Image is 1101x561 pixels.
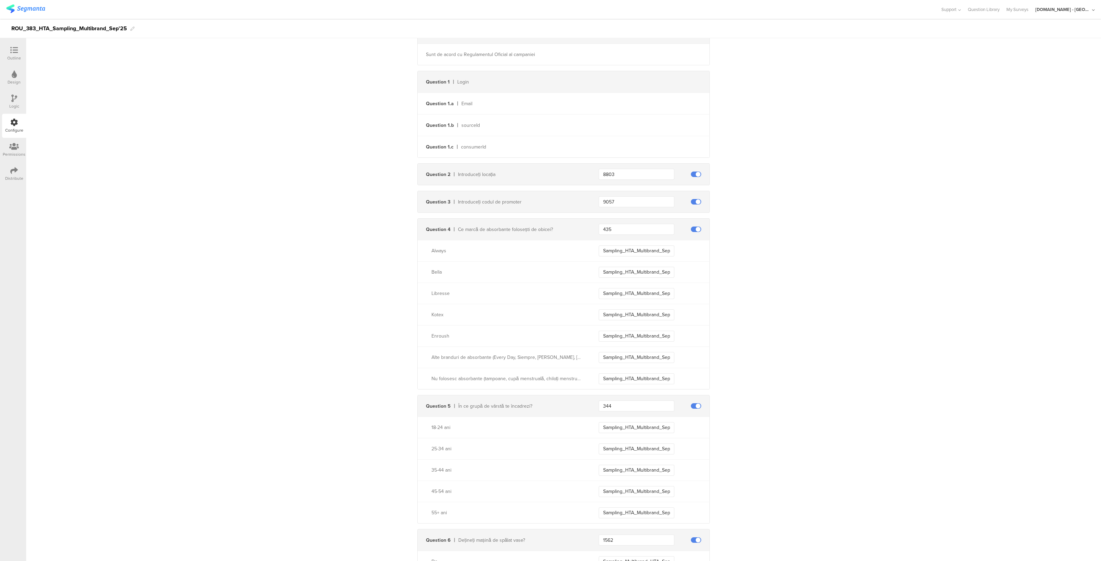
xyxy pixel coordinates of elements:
div: Always [431,247,582,254]
div: consumerId [461,143,582,151]
div: Question 4 [426,226,450,233]
input: Enter a key... [599,169,674,180]
div: 45-54 ani [431,488,582,495]
div: Logic [9,103,19,109]
div: Permissions [3,151,25,157]
div: Question 1.a [426,100,454,107]
span: Support [941,6,956,13]
div: Libresse [431,290,582,297]
div: Kotex [431,311,582,318]
div: Ce marcă de absorbante folosești de obicei? [458,226,582,233]
div: Sunt de acord cu Regulamentul Oficial al campaniei [426,51,582,58]
div: Question 3 [426,198,450,206]
div: Configure [5,127,23,133]
div: Outline [7,55,21,61]
div: Login [457,78,582,86]
div: Distribute [5,175,23,181]
div: 35-44 ani [431,466,582,474]
input: Enter a value... [599,373,674,384]
input: Enter a value... [599,352,674,363]
input: Enter a value... [599,465,674,476]
div: 18-24 ani [431,424,582,431]
div: Introduceți codul de promoter [458,198,582,206]
div: 55+ ani [431,509,582,516]
div: Question 6 [426,537,451,544]
input: Enter a value... [599,245,674,256]
div: Question 1.b [426,122,454,129]
div: Question 1 [426,78,450,86]
div: În ce grupă de vârstă te încadrezi? [458,403,582,410]
div: sourceId [461,122,582,129]
div: 25-34 ani [431,445,582,452]
div: Dețineți mașină de spălat vase? [458,537,582,544]
div: Email [461,100,582,107]
div: Enroush [431,332,582,340]
div: [DOMAIN_NAME] - [GEOGRAPHIC_DATA] [1035,6,1090,13]
div: ROU_383_HTA_Sampling_Multibrand_Sep'25 [11,23,127,34]
input: Enter a key... [599,400,674,411]
img: segmanta logo [6,4,45,13]
input: Enter a value... [599,309,674,320]
div: Question 2 [426,171,450,178]
div: Alte branduri de absorbante (Every Day, Siempre, Jessa, Inea, Bevola, etc.). [431,354,582,361]
div: Bella [431,268,582,276]
input: Enter a key... [599,224,674,235]
input: Enter a key... [599,196,674,207]
div: Introduceți locația [458,171,582,178]
input: Enter a value... [599,288,674,299]
input: Enter a value... [599,331,674,342]
input: Enter a value... [599,486,674,497]
input: Enter a value... [599,267,674,278]
input: Enter a value... [599,422,674,433]
div: Design [8,79,21,85]
input: Enter a key... [599,535,674,546]
div: Question 1.c [426,143,453,151]
div: Nu folosesc absorbante (tampoane, cupă menstruală, chiloți menstruali reutilizabili, etc.). [431,375,582,382]
input: Enter a value... [599,507,674,518]
input: Enter a value... [599,443,674,454]
div: Question 5 [426,403,451,410]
